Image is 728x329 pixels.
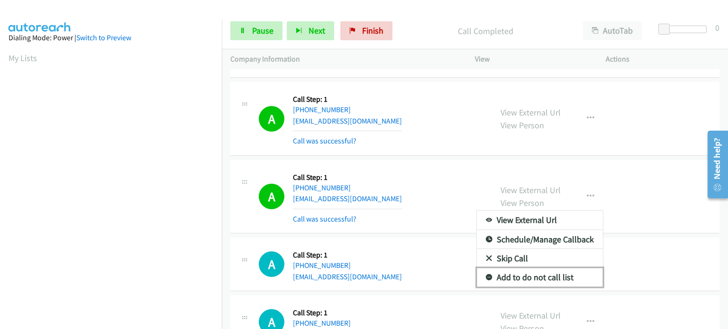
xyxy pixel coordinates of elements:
[76,33,131,42] a: Switch to Preview
[477,268,603,287] a: Add to do not call list
[9,32,213,44] div: Dialing Mode: Power |
[477,211,603,230] a: View External Url
[477,230,603,249] a: Schedule/Manage Callback
[259,251,284,277] h1: A
[701,127,728,202] iframe: Resource Center
[9,53,37,63] a: My Lists
[477,249,603,268] a: Skip Call
[259,251,284,277] div: The call is yet to be attempted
